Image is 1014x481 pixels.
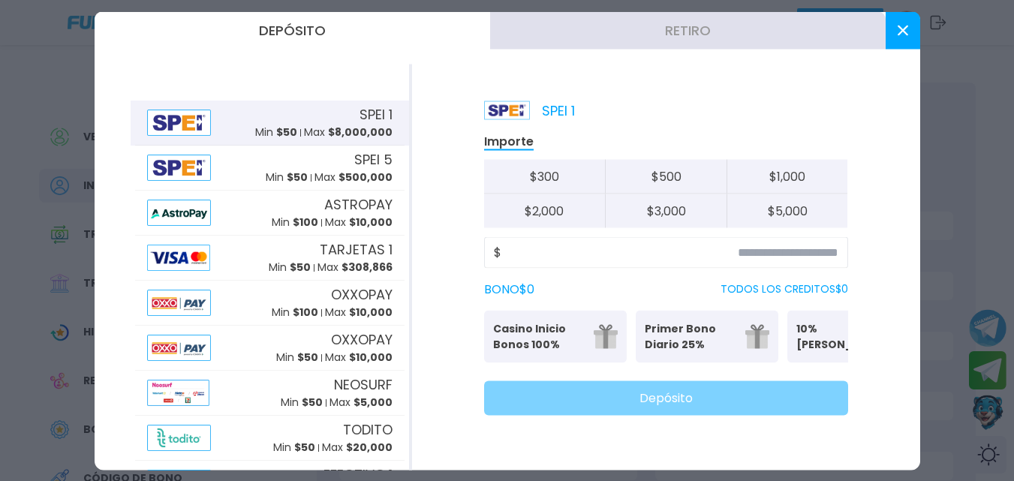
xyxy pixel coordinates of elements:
img: gift [745,324,769,348]
button: $3,000 [605,194,727,227]
span: $ 50 [290,260,311,275]
span: $ 50 [287,170,308,185]
p: Max [322,440,393,455]
p: Max [325,305,393,320]
button: Casino Inicio Bonos 100% [484,310,627,362]
button: $1,000 [727,159,848,194]
span: $ 100 [293,215,318,230]
span: $ 50 [297,350,318,365]
span: $ 20,000 [346,440,393,455]
span: SPEI 1 [360,104,393,125]
span: OXXOPAY [331,329,393,350]
p: Min [269,260,311,275]
p: Max [317,260,393,275]
p: Primer Bono Diario 25% [645,320,736,352]
button: AlipayOXXOPAYMin $50Max $10,000 [131,325,409,370]
img: Alipay [147,199,212,225]
img: Alipay [147,244,210,270]
img: Alipay [147,424,212,450]
button: $5,000 [727,194,848,227]
p: Max [314,170,393,185]
p: 10% [PERSON_NAME] [796,320,888,352]
button: Retiro [490,11,886,49]
button: $2,000 [484,194,606,227]
img: Alipay [147,109,212,135]
span: OXXOPAY [331,284,393,305]
img: Alipay [147,334,212,360]
span: $ [494,243,501,261]
p: Min [272,305,318,320]
span: $ 5,000 [354,395,393,410]
button: $300 [484,159,606,194]
button: 10% [PERSON_NAME] [787,310,930,362]
span: SPEI 5 [354,149,393,170]
button: Depósito [95,11,490,49]
span: $ 8,000,000 [328,125,393,140]
span: TARJETAS 1 [320,239,393,260]
p: Min [266,170,308,185]
p: Min [273,440,315,455]
span: $ 10,000 [349,305,393,320]
button: AlipayNEOSURFMin $50Max $5,000 [131,370,409,415]
p: Max [329,395,393,410]
button: AlipayOXXOPAYMin $100Max $10,000 [131,280,409,325]
button: AlipayTARJETAS 1Min $50Max $308,866 [131,235,409,280]
span: $ 500,000 [339,170,393,185]
p: Max [325,350,393,365]
p: TODOS LOS CREDITOS $ 0 [721,281,848,297]
button: AlipaySPEI 1Min $50Max $8,000,000 [131,100,409,145]
button: Depósito [484,380,848,415]
p: Max [325,215,393,230]
p: Casino Inicio Bonos 100% [493,320,585,352]
p: Min [276,350,318,365]
img: Platform Logo [484,101,530,119]
p: Min [281,395,323,410]
img: gift [594,324,618,348]
p: Min [272,215,318,230]
span: $ 50 [276,125,297,140]
span: TODITO [343,419,393,440]
img: Alipay [147,154,212,180]
p: Importe [484,133,534,150]
span: NEOSURF [334,374,393,395]
p: Min [255,125,297,140]
button: Primer Bono Diario 25% [636,310,778,362]
span: $ 10,000 [349,215,393,230]
span: $ 100 [293,305,318,320]
span: ASTROPAY [324,194,393,215]
label: BONO $ 0 [484,280,534,298]
img: Alipay [147,379,209,405]
button: AlipayTODITOMin $50Max $20,000 [131,415,409,460]
p: Max [304,125,393,140]
button: $500 [605,159,727,194]
img: Alipay [147,289,212,315]
span: $ 50 [294,440,315,455]
button: AlipaySPEI 5Min $50Max $500,000 [131,145,409,190]
p: SPEI 1 [484,100,575,120]
span: $ 308,866 [342,260,393,275]
button: AlipayASTROPAYMin $100Max $10,000 [131,190,409,235]
span: $ 10,000 [349,350,393,365]
span: $ 50 [302,395,323,410]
